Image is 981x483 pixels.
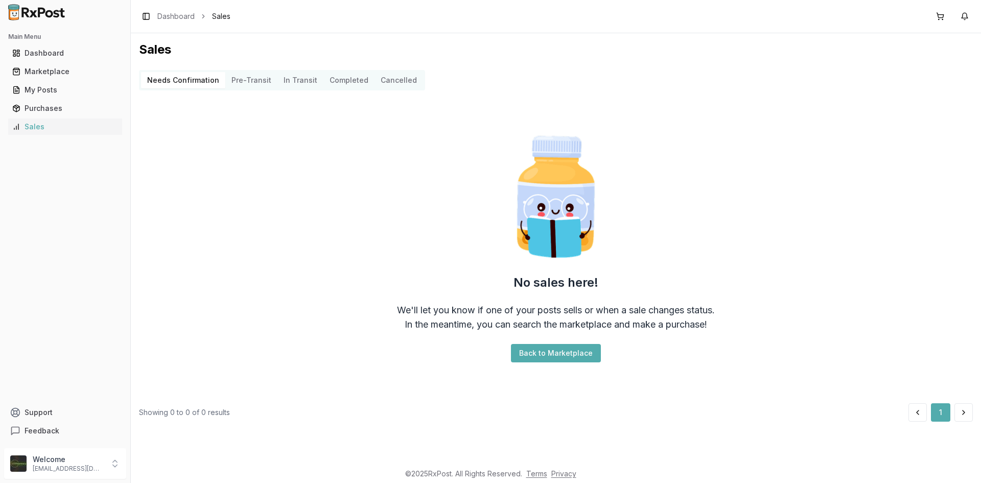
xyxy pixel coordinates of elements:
div: In the meantime, you can search the marketplace and make a purchase! [405,317,707,332]
img: RxPost Logo [4,4,69,20]
button: Sales [4,119,126,135]
button: Cancelled [375,72,423,88]
button: Feedback [4,422,126,440]
button: Needs Confirmation [141,72,225,88]
a: Marketplace [8,62,122,81]
a: Terms [526,469,547,478]
a: Privacy [551,469,576,478]
button: Pre-Transit [225,72,277,88]
p: [EMAIL_ADDRESS][DOMAIN_NAME] [33,465,104,473]
nav: breadcrumb [157,11,230,21]
img: User avatar [10,455,27,472]
a: My Posts [8,81,122,99]
h2: Main Menu [8,33,122,41]
a: Sales [8,118,122,136]
button: In Transit [277,72,323,88]
button: Completed [323,72,375,88]
img: Smart Pill Bottle [491,131,621,262]
div: We'll let you know if one of your posts sells or when a sale changes status. [397,303,715,317]
div: Showing 0 to 0 of 0 results [139,407,230,418]
span: Sales [212,11,230,21]
a: Dashboard [8,44,122,62]
p: Welcome [33,454,104,465]
div: Sales [12,122,118,132]
button: Purchases [4,100,126,117]
button: Back to Marketplace [511,344,601,362]
button: Marketplace [4,63,126,80]
a: Dashboard [157,11,195,21]
button: 1 [931,403,950,422]
a: Purchases [8,99,122,118]
button: My Posts [4,82,126,98]
div: Marketplace [12,66,118,77]
button: Support [4,403,126,422]
h1: Sales [139,41,973,58]
div: My Posts [12,85,118,95]
div: Purchases [12,103,118,113]
h2: No sales here! [513,274,598,291]
button: Dashboard [4,45,126,61]
div: Dashboard [12,48,118,58]
span: Feedback [25,426,59,436]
